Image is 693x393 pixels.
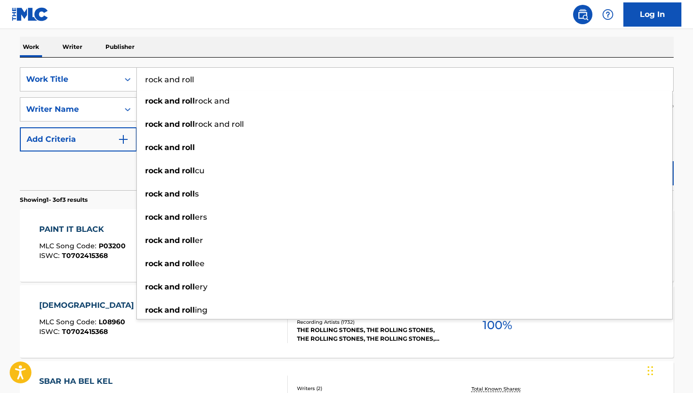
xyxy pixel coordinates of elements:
[182,143,195,152] strong: roll
[195,259,205,268] span: ee
[623,2,681,27] a: Log In
[20,37,42,57] p: Work
[118,134,129,145] img: 9d2ae6d4665cec9f34b9.svg
[164,282,180,291] strong: and
[145,282,162,291] strong: rock
[483,317,512,334] span: 100 %
[164,96,180,106] strong: and
[297,385,443,392] div: Writers ( 2 )
[195,236,203,245] span: er
[164,212,180,222] strong: and
[145,236,162,245] strong: rock
[472,385,523,393] p: Total Known Shares:
[164,166,180,175] strong: and
[602,9,614,20] img: help
[145,120,162,129] strong: rock
[164,305,180,315] strong: and
[39,327,62,336] span: ISWC :
[145,166,162,175] strong: rock
[195,166,205,175] span: cu
[297,326,443,343] div: THE ROLLING STONES, THE ROLLING STONES, THE ROLLING STONES, THE ROLLING STONES, [PERSON_NAME]
[195,305,207,315] span: ing
[145,305,162,315] strong: rock
[195,189,199,198] span: s
[39,224,126,235] div: PAINT IT BLACK
[195,212,207,222] span: ers
[164,189,180,198] strong: and
[39,376,125,387] div: SBAR HA BEL KEL
[164,259,180,268] strong: and
[62,251,108,260] span: T0702415368
[182,259,195,268] strong: roll
[598,5,618,24] div: Help
[145,96,162,106] strong: rock
[182,96,195,106] strong: roll
[164,120,180,129] strong: and
[164,143,180,152] strong: and
[182,212,195,222] strong: roll
[577,9,589,20] img: search
[145,143,162,152] strong: rock
[195,120,244,129] span: rock and roll
[297,318,443,326] div: Recording Artists ( 1732 )
[62,327,108,336] span: T0702415368
[182,282,195,291] strong: roll
[20,196,88,204] p: Showing 1 - 3 of 3 results
[20,67,674,190] form: Search Form
[20,127,137,151] button: Add Criteria
[164,236,180,245] strong: and
[145,189,162,198] strong: rock
[182,189,195,198] strong: roll
[195,96,230,106] span: rock and
[26,74,113,85] div: Work Title
[182,166,195,175] strong: roll
[20,285,674,358] a: [DEMOGRAPHIC_DATA] [PERSON_NAME]MLC Song Code:L08960ISWC:T0702415368 DisputeWriters (2)[PERSON_NA...
[20,209,674,282] a: PAINT IT BLACKMLC Song Code:P03200ISWC:T0702415368Writers (2)[PERSON_NAME], [PERSON_NAME]Recordin...
[648,356,653,385] div: Drag
[182,236,195,245] strong: roll
[39,317,99,326] span: MLC Song Code :
[182,305,195,315] strong: roll
[59,37,85,57] p: Writer
[99,242,126,250] span: P03200
[645,347,693,393] iframe: Chat Widget
[39,242,99,250] span: MLC Song Code :
[182,120,195,129] strong: roll
[145,212,162,222] strong: rock
[99,317,125,326] span: L08960
[195,282,207,291] span: ery
[12,7,49,21] img: MLC Logo
[39,300,210,311] div: [DEMOGRAPHIC_DATA] [PERSON_NAME]
[26,104,113,115] div: Writer Name
[145,259,162,268] strong: rock
[573,5,592,24] a: Public Search
[39,251,62,260] span: ISWC :
[103,37,137,57] p: Publisher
